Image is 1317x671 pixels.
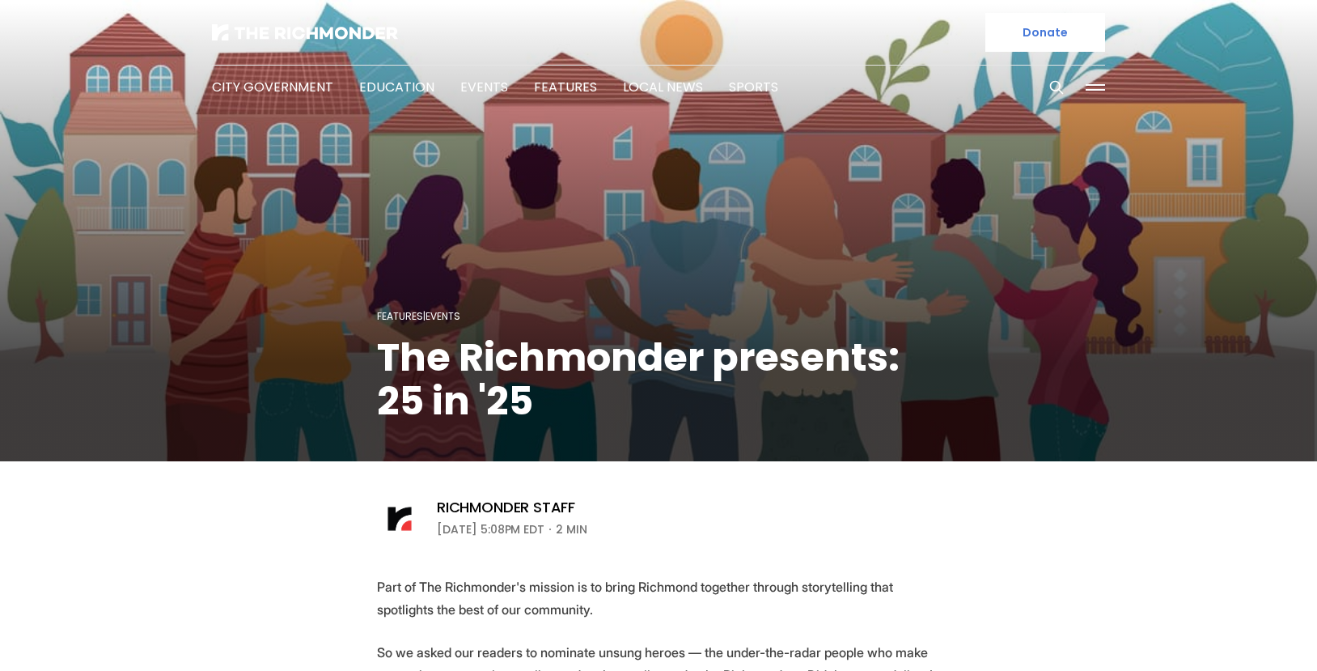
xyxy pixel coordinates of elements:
[729,78,778,96] a: Sports
[426,309,460,323] a: Events
[437,498,575,517] a: Richmonder Staff
[556,520,587,539] span: 2 min
[212,24,398,40] img: The Richmonder
[377,309,423,323] a: Features
[212,78,333,96] a: City Government
[377,575,940,621] p: Part of The Richmonder's mission is to bring Richmond together through storytelling that spotligh...
[377,496,422,541] img: Richmonder Staff
[377,307,940,326] div: |
[623,78,703,96] a: Local News
[1044,75,1069,100] button: Search this site
[460,78,508,96] a: Events
[985,13,1105,52] a: Donate
[377,336,940,423] h1: The Richmonder presents: 25 in '25
[437,520,544,539] time: [DATE] 5:08PM EDT
[534,78,597,96] a: Features
[359,78,434,96] a: Education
